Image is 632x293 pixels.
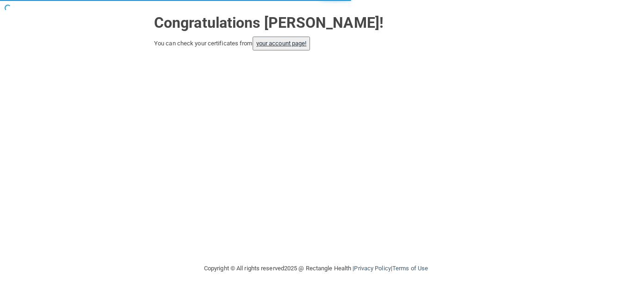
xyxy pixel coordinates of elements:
div: Copyright © All rights reserved 2025 @ Rectangle Health | | [147,254,485,283]
a: your account page! [256,40,307,47]
button: your account page! [253,37,310,50]
div: You can check your certificates from [154,37,478,50]
strong: Congratulations [PERSON_NAME]! [154,14,384,31]
a: Terms of Use [392,265,428,272]
a: Privacy Policy [354,265,390,272]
